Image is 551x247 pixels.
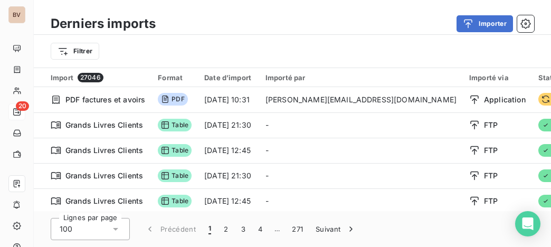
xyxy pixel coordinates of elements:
[65,94,145,105] span: PDF factures et avoirs
[265,73,457,82] div: Importé par
[484,196,498,206] span: FTP
[158,73,192,82] div: Format
[252,218,269,240] button: 4
[484,145,498,156] span: FTP
[204,73,253,82] div: Date d’import
[65,145,143,156] span: Grands Livres Clients
[309,218,363,240] button: Suivant
[208,224,211,234] span: 1
[286,218,309,240] button: 271
[60,224,72,234] span: 100
[217,218,234,240] button: 2
[202,218,217,240] button: 1
[158,169,192,182] span: Table
[51,43,99,60] button: Filtrer
[515,211,540,236] div: Open Intercom Messenger
[158,93,187,106] span: PDF
[78,73,103,82] span: 27046
[198,163,259,188] td: [DATE] 21:30
[158,144,192,157] span: Table
[51,73,145,82] div: Import
[198,138,259,163] td: [DATE] 12:45
[158,195,192,207] span: Table
[469,73,526,82] div: Importé via
[198,188,259,214] td: [DATE] 12:45
[259,163,463,188] td: -
[457,15,513,32] button: Importer
[158,119,192,131] span: Table
[198,112,259,138] td: [DATE] 21:30
[259,188,463,214] td: -
[65,120,143,130] span: Grands Livres Clients
[259,112,463,138] td: -
[484,120,498,130] span: FTP
[16,101,29,111] span: 20
[198,87,259,112] td: [DATE] 10:31
[484,94,526,105] span: Application
[65,196,143,206] span: Grands Livres Clients
[8,6,25,23] div: BV
[269,221,286,237] span: …
[259,87,463,112] td: [PERSON_NAME][EMAIL_ADDRESS][DOMAIN_NAME]
[484,170,498,181] span: FTP
[65,170,143,181] span: Grands Livres Clients
[259,138,463,163] td: -
[235,218,252,240] button: 3
[138,218,202,240] button: Précédent
[51,14,156,33] h3: Derniers imports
